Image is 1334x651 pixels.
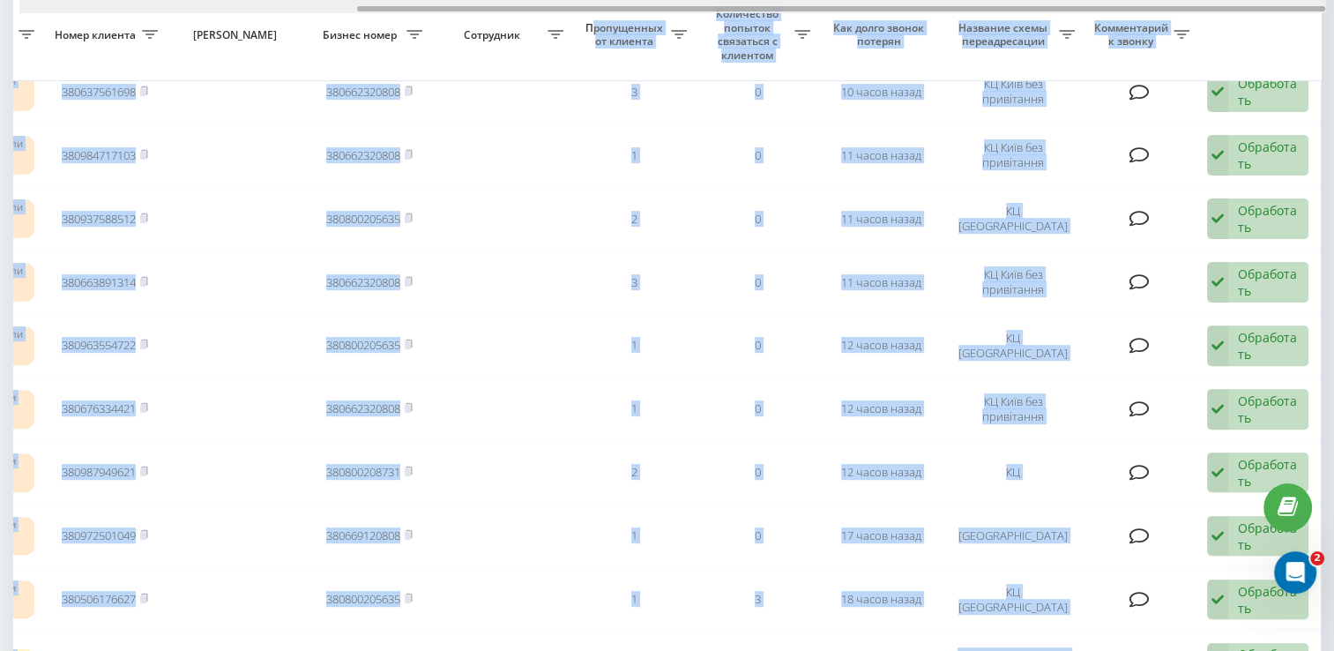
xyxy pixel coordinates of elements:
[62,274,136,290] a: 380663891314
[943,189,1084,249] td: КЦ [GEOGRAPHIC_DATA]
[62,400,136,416] a: 380676334421
[62,337,136,353] a: 380963554722
[1274,551,1316,594] iframe: Intercom live chat
[943,570,1084,630] td: КЦ [GEOGRAPHIC_DATA]
[572,252,696,312] td: 3
[572,125,696,185] td: 1
[62,84,136,100] a: 380637561698
[1238,202,1299,236] div: Обработать
[326,591,400,607] a: 380800205635
[572,316,696,376] td: 1
[326,400,400,416] a: 380662320808
[581,21,671,49] span: Пропущенных от клиента
[696,125,819,185] td: 0
[326,337,400,353] a: 380800205635
[1092,21,1174,49] span: Комментарий к звонку
[317,28,406,42] span: Бизнес номер
[326,211,400,227] a: 380800205635
[326,464,400,480] a: 380800208731
[943,379,1084,439] td: КЦ Київ без привітання
[1238,266,1299,299] div: Обработать
[572,506,696,566] td: 1
[1238,583,1299,617] div: Обработать
[62,211,136,227] a: 380937588512
[819,62,943,122] td: 10 часов назад
[696,316,819,376] td: 0
[572,62,696,122] td: 3
[819,125,943,185] td: 11 часов назад
[943,506,1084,566] td: [GEOGRAPHIC_DATA]
[326,147,400,163] a: 380662320808
[943,443,1084,503] td: КЦ
[62,591,136,607] a: 380506176627
[326,528,400,543] a: 380669120808
[1238,456,1299,490] div: Обработать
[1238,329,1299,363] div: Обработать
[696,570,819,630] td: 3
[1238,138,1299,172] div: Обработать
[819,443,943,503] td: 12 часов назад
[1238,520,1299,553] div: Обработать
[696,189,819,249] td: 0
[572,189,696,249] td: 2
[819,252,943,312] td: 11 часов назад
[572,570,696,630] td: 1
[943,316,1084,376] td: КЦ [GEOGRAPHIC_DATA]
[182,28,293,42] span: [PERSON_NAME]
[833,21,928,49] span: Как долго звонок потерян
[819,379,943,439] td: 12 часов назад
[704,7,794,62] span: Количество попыток связаться с клиентом
[572,379,696,439] td: 1
[819,506,943,566] td: 17 часов назад
[1310,551,1324,565] span: 2
[696,379,819,439] td: 0
[326,274,400,290] a: 380662320808
[943,62,1084,122] td: КЦ Київ без привітання
[819,316,943,376] td: 12 часов назад
[819,570,943,630] td: 18 часов назад
[62,147,136,163] a: 380984717103
[696,506,819,566] td: 0
[951,21,1059,49] span: Название схемы переадресации
[1238,393,1299,426] div: Обработать
[52,28,142,42] span: Номер клиента
[62,464,136,480] a: 380987949621
[943,125,1084,185] td: КЦ Київ без привітання
[326,84,400,100] a: 380662320808
[1238,75,1299,108] div: Обработать
[572,443,696,503] td: 2
[696,62,819,122] td: 0
[696,252,819,312] td: 0
[943,252,1084,312] td: КЦ Київ без привітання
[62,528,136,543] a: 380972501049
[440,28,548,42] span: Сотрудник
[819,189,943,249] td: 11 часов назад
[696,443,819,503] td: 0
